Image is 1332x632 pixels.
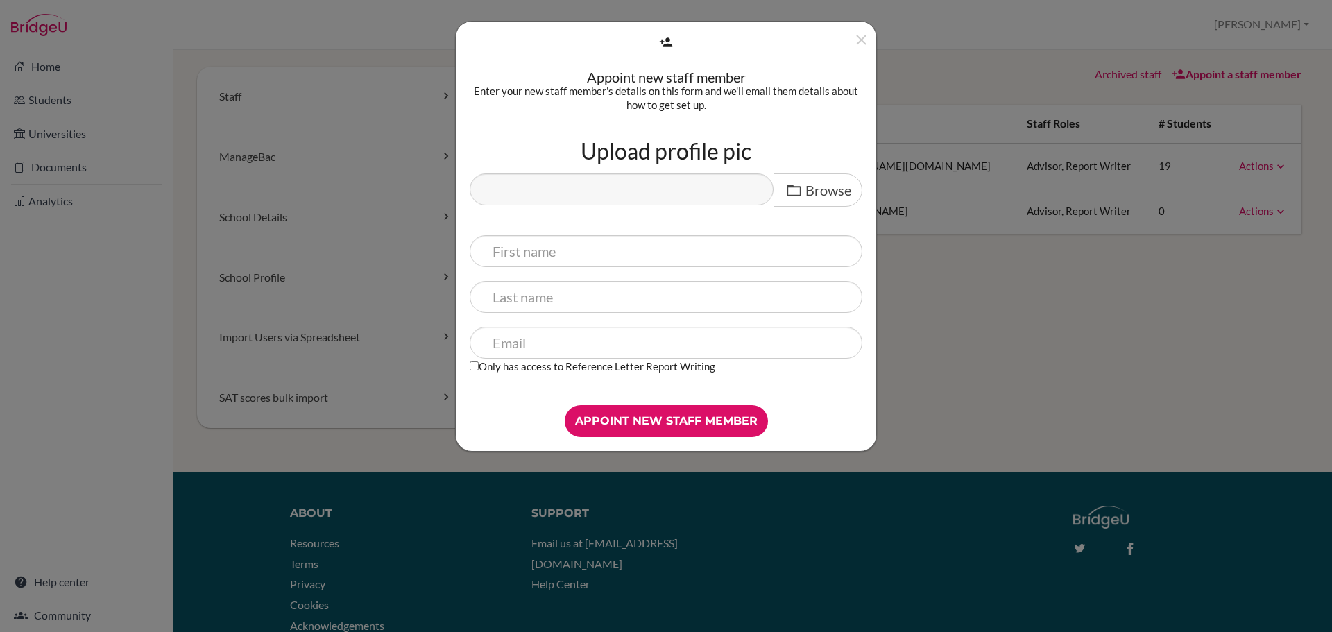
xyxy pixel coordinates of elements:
input: Last name [470,281,862,313]
input: Email [470,327,862,359]
div: Enter your new staff member's details on this form and we'll email them details about how to get ... [470,84,862,112]
input: Appoint new staff member [565,405,768,437]
button: Close [853,31,870,54]
label: Only has access to Reference Letter Report Writing [470,359,715,373]
label: Upload profile pic [581,140,751,162]
span: Browse [805,182,851,198]
input: Only has access to Reference Letter Report Writing [470,361,479,370]
input: First name [470,235,862,267]
div: Appoint new staff member [470,70,862,84]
